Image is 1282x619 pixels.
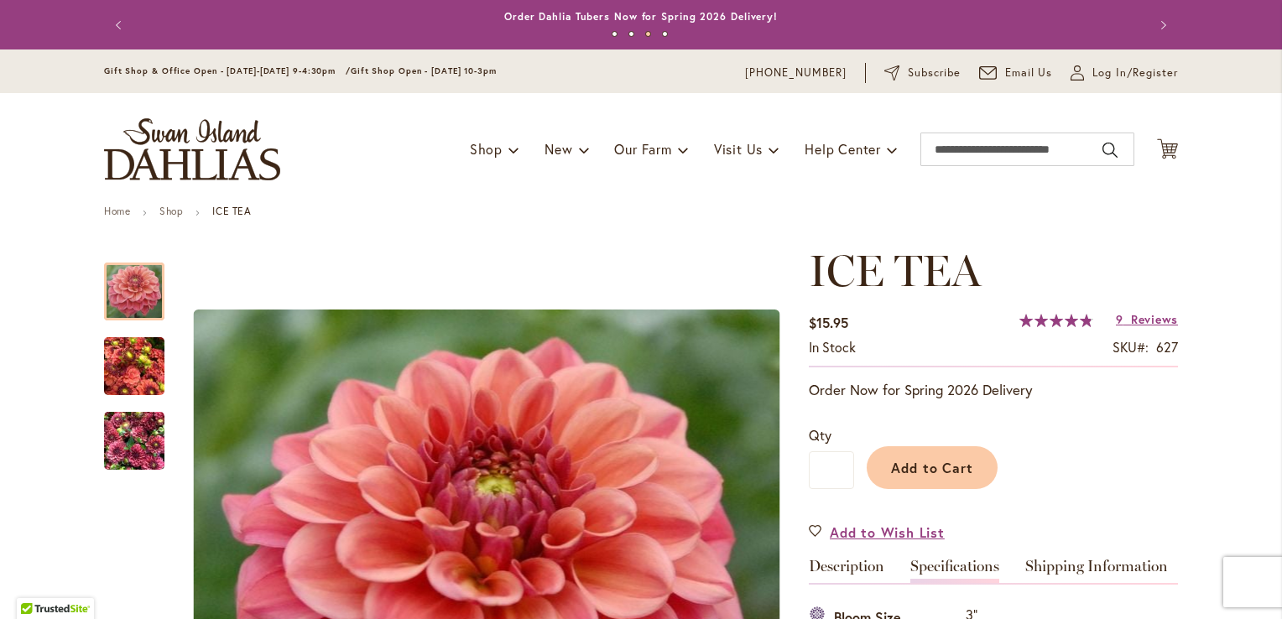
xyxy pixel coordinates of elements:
[13,559,60,606] iframe: Launch Accessibility Center
[809,314,848,331] span: $15.95
[1144,8,1178,42] button: Next
[979,65,1053,81] a: Email Us
[104,326,164,407] img: ICE TEA
[867,446,998,489] button: Add to Cart
[714,140,763,158] span: Visit Us
[351,65,497,76] span: Gift Shop Open - [DATE] 10-3pm
[805,140,881,158] span: Help Center
[908,65,961,81] span: Subscribe
[662,31,668,37] button: 4 of 4
[628,31,634,37] button: 2 of 4
[809,244,981,297] span: ICE TEA
[104,246,181,320] div: ICE TEA
[104,320,181,395] div: ICE TEA
[809,559,884,583] a: Description
[809,523,945,542] a: Add to Wish List
[104,401,164,481] img: ICE TEA
[1005,65,1053,81] span: Email Us
[1116,311,1123,327] span: 9
[1025,559,1168,583] a: Shipping Information
[104,205,130,217] a: Home
[545,140,572,158] span: New
[614,140,671,158] span: Our Farm
[1019,314,1093,327] div: 97%
[1113,338,1149,356] strong: SKU
[1092,65,1178,81] span: Log In/Register
[891,459,974,476] span: Add to Cart
[1071,65,1178,81] a: Log In/Register
[612,31,618,37] button: 1 of 4
[830,523,945,542] span: Add to Wish List
[1131,311,1178,327] span: Reviews
[212,205,251,217] strong: ICE TEA
[1116,311,1178,327] a: 9 Reviews
[504,10,778,23] a: Order Dahlia Tubers Now for Spring 2026 Delivery!
[809,380,1178,400] p: Order Now for Spring 2026 Delivery
[809,338,856,357] div: Availability
[104,8,138,42] button: Previous
[104,118,280,180] a: store logo
[470,140,503,158] span: Shop
[910,559,999,583] a: Specifications
[645,31,651,37] button: 3 of 4
[104,395,164,470] div: ICE TEA
[745,65,847,81] a: [PHONE_NUMBER]
[1156,338,1178,357] div: 627
[809,338,856,356] span: In stock
[884,65,961,81] a: Subscribe
[159,205,183,217] a: Shop
[104,65,351,76] span: Gift Shop & Office Open - [DATE]-[DATE] 9-4:30pm /
[809,426,831,444] span: Qty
